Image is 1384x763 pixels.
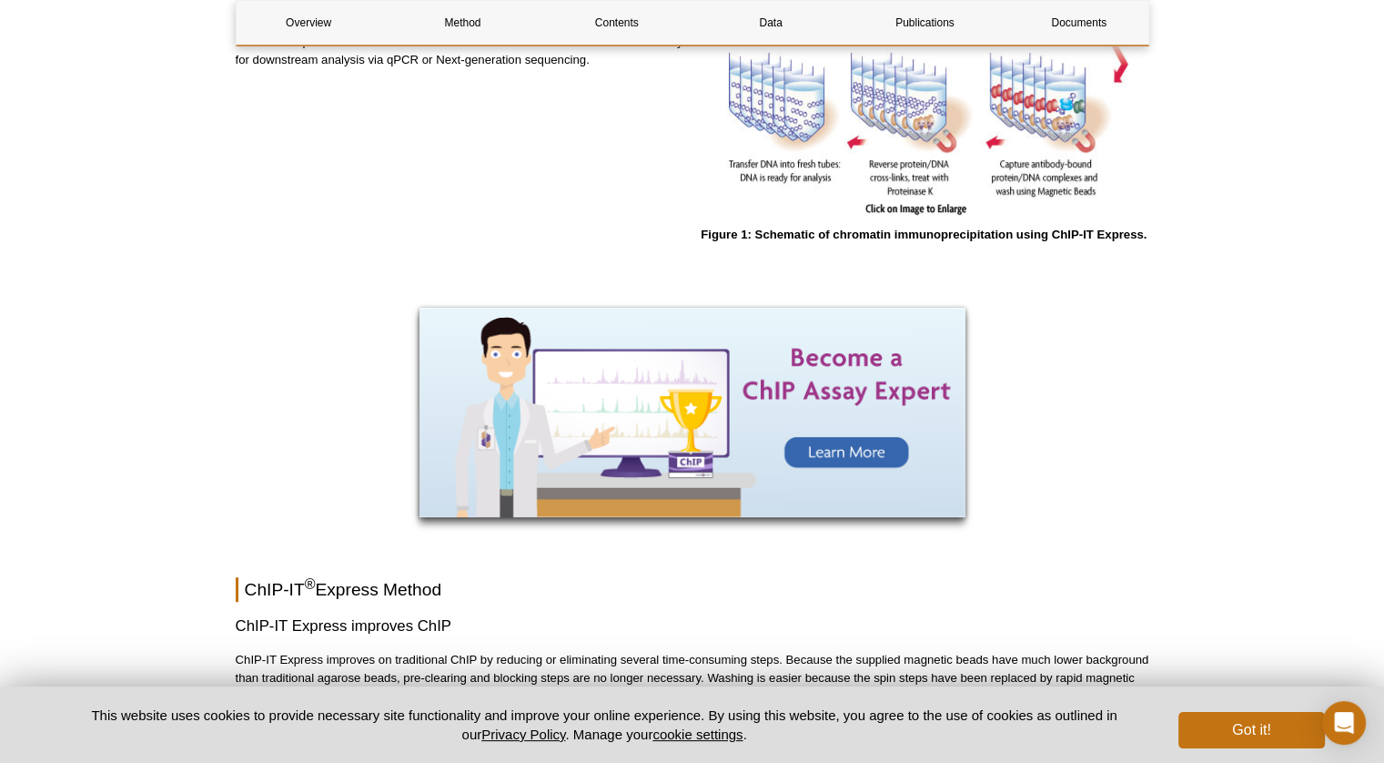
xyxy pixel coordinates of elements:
[60,706,1149,744] p: This website uses cookies to provide necessary site functionality and improve your online experie...
[698,1,843,45] a: Data
[236,615,1149,637] h3: ChIP-IT Express improves ChIP
[701,228,1147,241] strong: Figure 1: Schematic of chromatin immunoprecipitation using ChIP-IT Express.
[1178,712,1324,748] button: Got it!
[544,1,689,45] a: Contents
[305,575,316,591] sup: ®
[481,727,565,742] a: Privacy Policy
[419,308,965,517] img: Become a ChIP Assay Expert
[1006,1,1151,45] a: Documents
[237,1,381,45] a: Overview
[236,577,1149,602] h2: ChIP-IT Express Method
[652,727,743,742] button: cookie settings
[439,35,617,48] a: Chromatin IP DNA Purification Kit
[236,651,1149,742] p: ChIP-IT Express improves on traditional ChIP by reducing or eliminating several time-consuming st...
[1322,701,1366,745] div: Open Intercom Messenger
[390,1,535,45] a: Method
[853,1,997,45] a: Publications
